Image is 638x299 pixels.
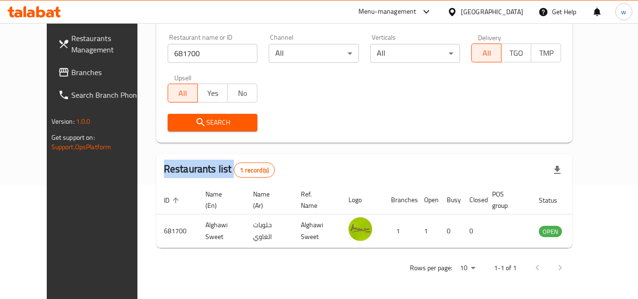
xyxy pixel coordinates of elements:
p: 1-1 of 1 [494,262,517,274]
div: All [269,44,358,63]
td: 1 [417,214,439,248]
span: POS group [492,188,520,211]
span: 1 record(s) [234,166,274,175]
input: Search for restaurant name or ID.. [168,44,257,63]
span: Yes [202,86,224,100]
div: Export file [546,159,569,181]
span: Branches [71,67,146,78]
th: Open [417,186,439,214]
div: [GEOGRAPHIC_DATA] [461,7,523,17]
span: Version: [51,115,75,128]
label: Upsell [174,74,192,81]
td: 681700 [156,214,198,248]
a: Search Branch Phone [51,84,153,106]
span: Restaurants Management [71,33,146,55]
button: TGO [501,43,531,62]
span: TMP [535,46,557,60]
span: Name (Ar) [253,188,282,211]
a: Branches [51,61,153,84]
span: Status [539,195,570,206]
button: All [168,84,198,103]
img: Alghawi Sweet [349,217,372,241]
td: حلويات الغاوي [246,214,293,248]
div: Rows per page: [456,261,479,275]
th: Closed [462,186,485,214]
span: All [476,46,498,60]
h2: Restaurants list [164,162,275,178]
span: Search Branch Phone [71,89,146,101]
button: All [471,43,502,62]
a: Support.OpsPlatform [51,141,111,153]
span: Name (En) [205,188,234,211]
a: Restaurants Management [51,27,153,61]
td: Alghawi Sweet [198,214,246,248]
span: No [231,86,254,100]
th: Branches [383,186,417,214]
button: TMP [531,43,561,62]
span: w [621,7,626,17]
span: All [172,86,194,100]
th: Logo [341,186,383,214]
span: TGO [505,46,527,60]
div: Total records count [234,162,275,178]
span: 1.0.0 [76,115,91,128]
p: Rows per page: [410,262,452,274]
label: Delivery [478,34,502,41]
td: 0 [462,214,485,248]
td: Alghawi Sweet [293,214,341,248]
th: Busy [439,186,462,214]
button: Yes [197,84,228,103]
button: Search [168,114,257,131]
td: 1 [383,214,417,248]
table: enhanced table [156,186,613,248]
span: Search [175,117,250,128]
h2: Restaurant search [168,11,561,26]
div: All [370,44,460,63]
span: OPEN [539,226,562,237]
td: 0 [439,214,462,248]
div: Menu-management [358,6,417,17]
button: No [227,84,257,103]
span: ID [164,195,182,206]
span: Ref. Name [301,188,330,211]
span: Get support on: [51,131,95,144]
